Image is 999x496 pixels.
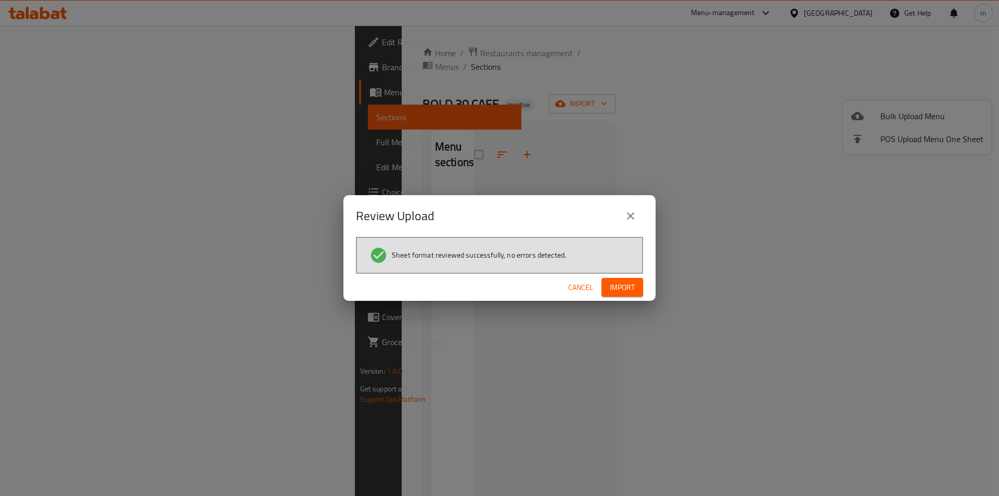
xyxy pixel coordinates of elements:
[601,278,643,297] button: Import
[356,208,434,224] h2: Review Upload
[564,278,597,297] button: Cancel
[610,281,635,294] span: Import
[568,281,593,294] span: Cancel
[618,204,643,228] button: close
[392,250,566,260] span: Sheet format reviewed successfully, no errors detected.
